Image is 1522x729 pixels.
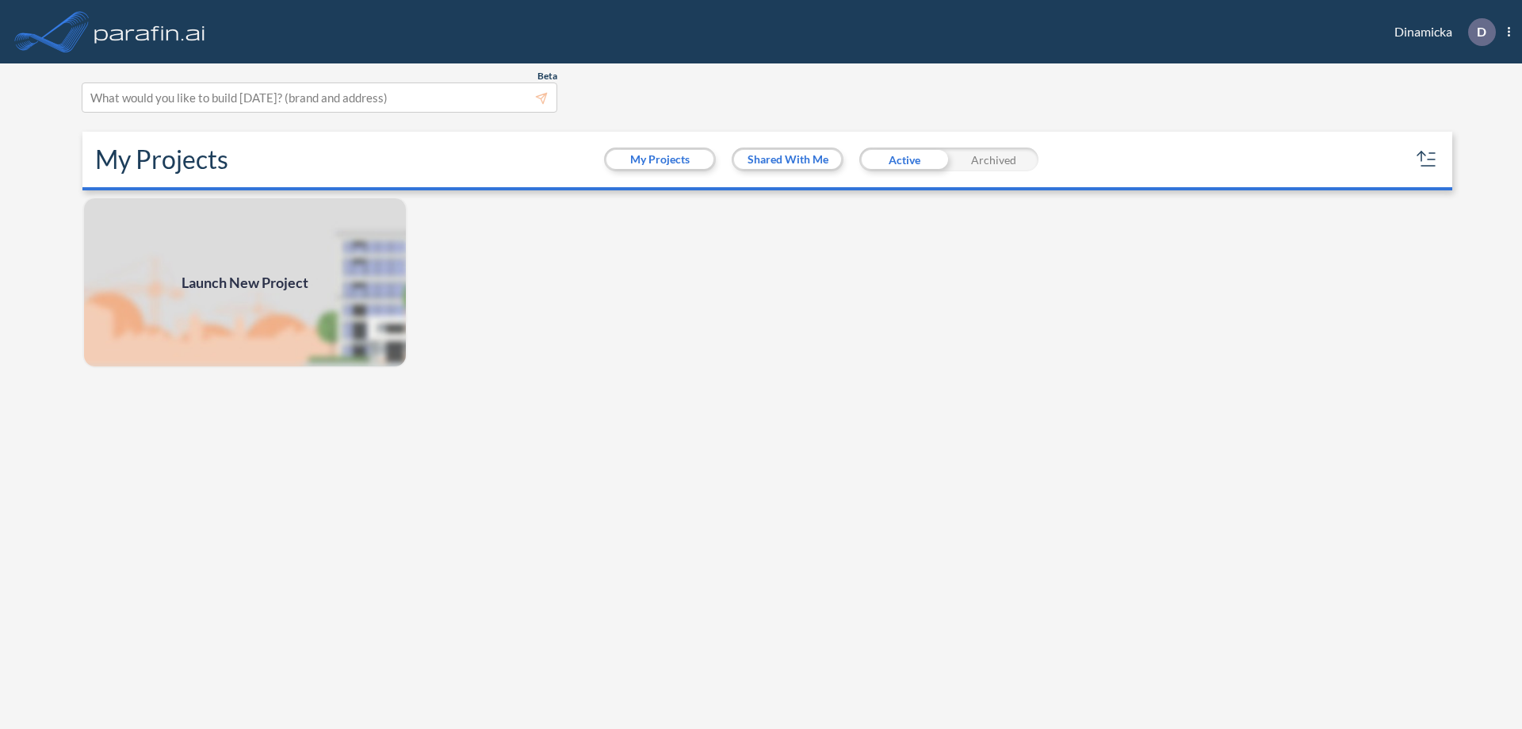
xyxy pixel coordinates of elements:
[182,272,308,294] span: Launch New Project
[82,197,407,368] a: Launch New Project
[91,16,208,48] img: logo
[734,150,841,169] button: Shared With Me
[1371,18,1510,46] div: Dinamicka
[949,148,1038,171] div: Archived
[95,144,228,175] h2: My Projects
[1477,25,1486,39] p: D
[82,197,407,368] img: add
[1414,147,1440,172] button: sort
[606,150,713,169] button: My Projects
[859,148,949,171] div: Active
[537,70,557,82] span: Beta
